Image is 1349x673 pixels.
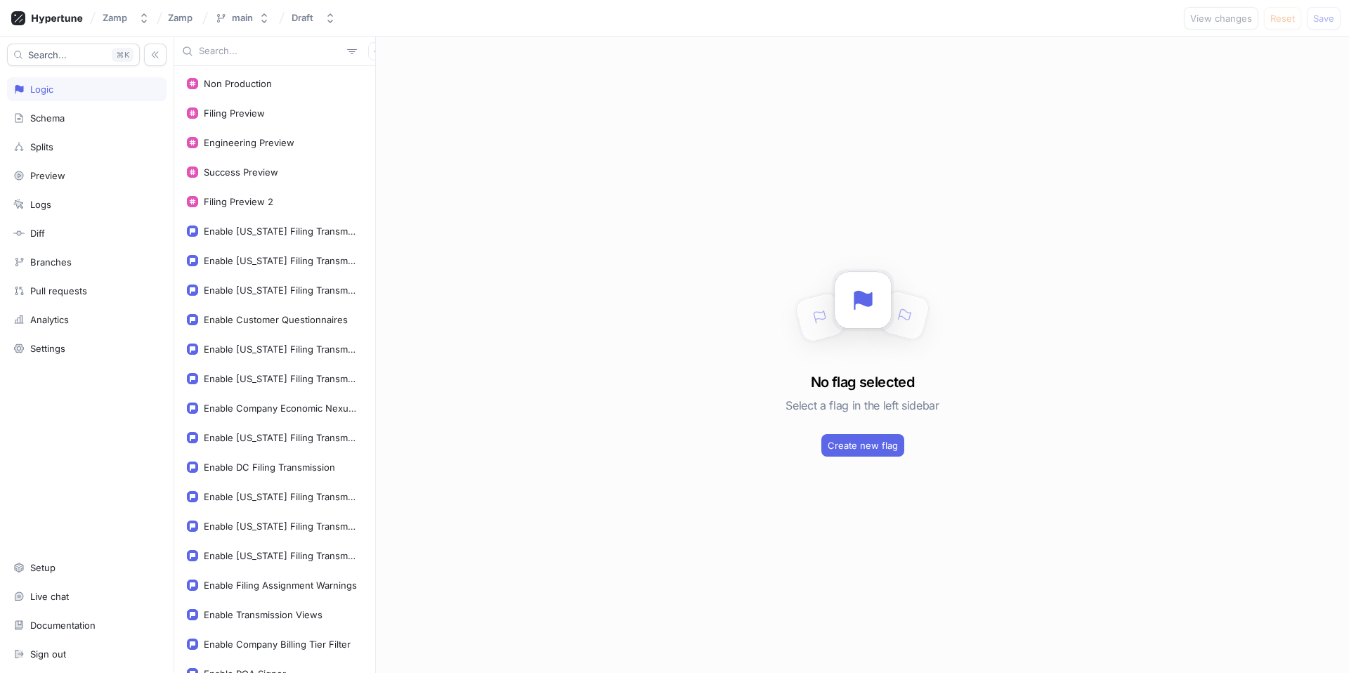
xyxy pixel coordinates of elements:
[97,6,155,30] button: Zamp
[204,137,294,148] div: Engineering Preview
[103,12,127,24] div: Zamp
[204,107,265,119] div: Filing Preview
[30,256,72,268] div: Branches
[30,314,69,325] div: Analytics
[30,112,65,124] div: Schema
[209,6,275,30] button: main
[30,170,65,181] div: Preview
[112,48,133,62] div: K
[204,639,351,650] div: Enable Company Billing Tier Filter
[204,432,357,443] div: Enable [US_STATE] Filing Transmission
[7,613,167,637] a: Documentation
[1307,7,1341,30] button: Save
[292,12,313,24] div: Draft
[30,228,45,239] div: Diff
[204,580,357,591] div: Enable Filing Assignment Warnings
[811,372,914,393] h3: No flag selected
[204,314,348,325] div: Enable Customer Questionnaires
[30,343,65,354] div: Settings
[821,434,904,457] button: Create new flag
[232,12,253,24] div: main
[30,620,96,631] div: Documentation
[168,13,193,22] span: Zamp
[204,285,357,296] div: Enable [US_STATE] Filing Transmission
[1184,7,1258,30] button: View changes
[30,84,53,95] div: Logic
[30,562,56,573] div: Setup
[28,51,67,59] span: Search...
[828,441,898,450] span: Create new flag
[204,609,322,620] div: Enable Transmission Views
[204,373,357,384] div: Enable [US_STATE] Filing Transmission
[7,44,140,66] button: Search...K
[204,226,357,237] div: Enable [US_STATE] Filing Transmission
[1270,14,1295,22] span: Reset
[204,521,357,532] div: Enable [US_STATE] Filing Transmission
[1313,14,1334,22] span: Save
[30,648,66,660] div: Sign out
[204,78,272,89] div: Non Production
[204,344,357,355] div: Enable [US_STATE] Filing Transmission
[30,199,51,210] div: Logs
[204,462,335,473] div: Enable DC Filing Transmission
[30,591,69,602] div: Live chat
[204,196,273,207] div: Filing Preview 2
[199,44,341,58] input: Search...
[204,403,357,414] div: Enable Company Economic Nexus Report
[786,393,939,418] h5: Select a flag in the left sidebar
[204,255,357,266] div: Enable [US_STATE] Filing Transmission
[30,141,53,152] div: Splits
[286,6,341,30] button: Draft
[204,491,357,502] div: Enable [US_STATE] Filing Transmission
[1190,14,1252,22] span: View changes
[204,166,278,178] div: Success Preview
[30,285,87,296] div: Pull requests
[1264,7,1301,30] button: Reset
[204,550,357,561] div: Enable [US_STATE] Filing Transmission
